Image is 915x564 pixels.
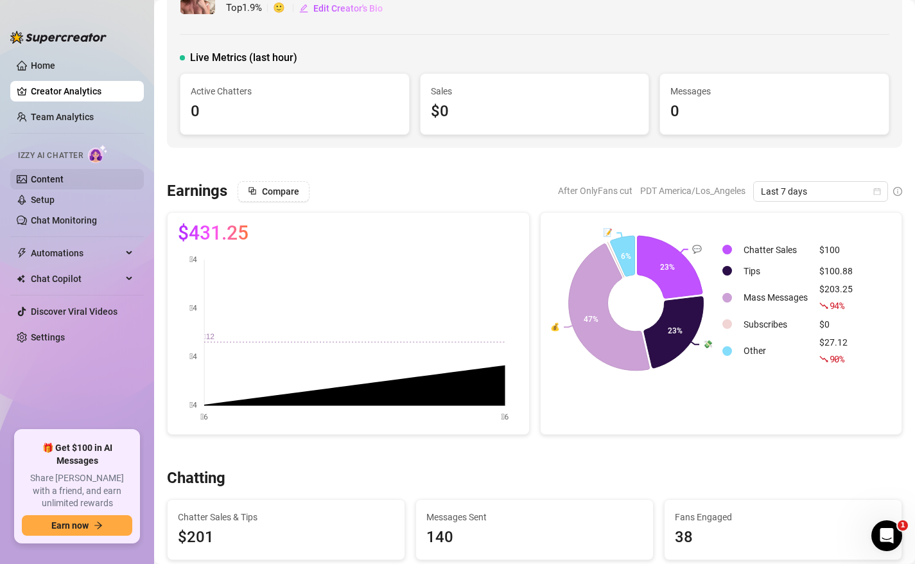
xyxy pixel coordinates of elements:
div: $0 [431,100,639,124]
span: fall [819,355,828,364]
h3: Earnings [167,181,227,202]
div: $0 [819,317,853,331]
span: Sales [431,84,639,98]
a: Chat Monitoring [31,215,97,225]
iframe: Intercom live chat [871,520,902,551]
span: Messages Sent [426,510,643,524]
text: 💬 [692,244,701,254]
text: 💰 [550,322,560,331]
span: thunderbolt [17,248,27,258]
button: Earn nowarrow-right [22,515,132,536]
td: Other [738,335,813,366]
span: 1 [898,520,908,531]
text: 💸 [703,339,713,349]
a: Content [31,174,64,184]
div: $203.25 [819,282,853,313]
span: Chatter Sales & Tips [178,510,394,524]
span: $431.25 [178,223,248,243]
span: Live Metrics (last hour) [190,50,297,66]
span: Automations [31,243,122,263]
span: 🎁 Get $100 in AI Messages [22,442,132,467]
td: Chatter Sales [738,240,813,260]
span: After OnlyFans cut [558,181,632,200]
a: Setup [31,195,55,205]
a: Home [31,60,55,71]
span: Compare [262,186,299,197]
span: 94 % [830,299,844,312]
div: 140 [426,525,643,550]
div: $100.88 [819,264,853,278]
span: edit [299,4,308,13]
span: Share [PERSON_NAME] with a friend, and earn unlimited rewards [22,472,132,510]
span: info-circle [893,187,902,196]
td: Tips [738,261,813,281]
span: Fans Engaged [675,510,891,524]
div: $27.12 [819,335,853,366]
div: 0 [191,100,399,124]
h3: Chatting [167,468,225,489]
span: Edit Creator's Bio [313,3,383,13]
span: Chat Copilot [31,269,122,289]
a: Team Analytics [31,112,94,122]
div: 0 [670,100,878,124]
span: Active Chatters [191,84,399,98]
td: Mass Messages [738,282,813,313]
img: Chat Copilot [17,274,25,283]
span: $201 [178,525,394,550]
span: Top 1.9 % [226,1,273,16]
a: Creator Analytics [31,81,134,101]
button: Compare [238,181,309,202]
div: $100 [819,243,853,257]
span: 🙂 [273,1,299,16]
span: Earn now [51,520,89,531]
text: 📝 [603,227,613,237]
a: Settings [31,332,65,342]
span: Messages [670,84,878,98]
img: AI Chatter [88,145,108,163]
span: arrow-right [94,521,103,530]
span: block [248,186,257,195]
span: Last 7 days [761,182,880,201]
a: Discover Viral Videos [31,306,118,317]
span: Izzy AI Chatter [18,150,83,162]
span: calendar [873,188,881,195]
span: fall [819,301,828,310]
div: 38 [675,525,891,550]
span: PDT America/Los_Angeles [640,181,745,200]
img: logo-BBDzfeDw.svg [10,31,107,44]
td: Subscribes [738,314,813,334]
span: 90 % [830,353,844,365]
